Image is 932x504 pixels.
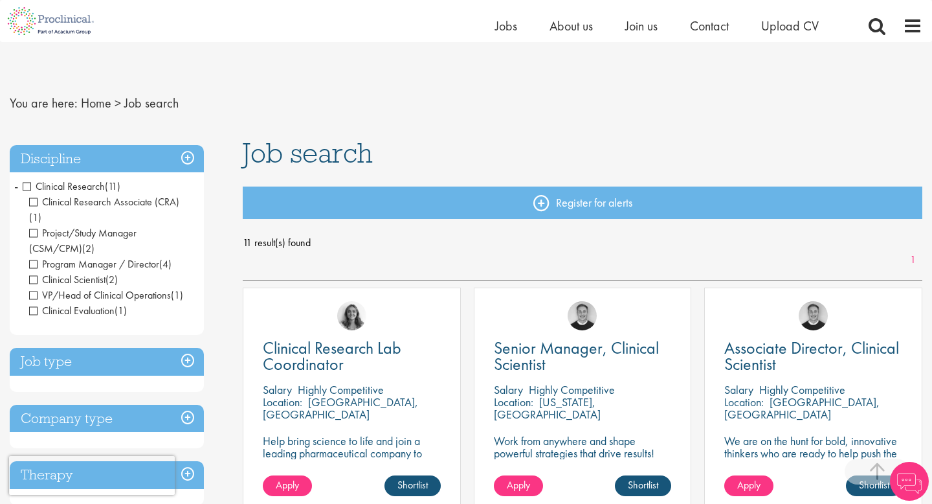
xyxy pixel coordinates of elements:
[690,17,729,34] a: Contact
[494,435,672,484] p: Work from anywhere and shape powerful strategies that drive results! Enjoy the freedom of remote ...
[494,475,543,496] a: Apply
[494,395,533,409] span: Location:
[263,395,302,409] span: Location:
[799,301,828,330] img: Bo Forsen
[115,304,127,317] span: (1)
[124,95,179,111] span: Job search
[724,395,764,409] span: Location:
[568,301,597,330] img: Bo Forsen
[494,337,659,375] span: Senior Manager, Clinical Scientist
[263,337,401,375] span: Clinical Research Lab Coordinator
[29,211,41,224] span: (1)
[10,95,78,111] span: You are here:
[82,242,94,255] span: (2)
[507,478,530,492] span: Apply
[890,462,929,501] img: Chatbot
[724,337,899,375] span: Associate Director, Clinical Scientist
[105,273,118,286] span: (2)
[759,382,845,397] p: Highly Competitive
[494,340,672,372] a: Senior Manager, Clinical Scientist
[724,435,902,484] p: We are on the hunt for bold, innovative thinkers who are ready to help push the boundaries of sci...
[29,195,179,209] span: Clinical Research Associate (CRA)
[761,17,819,34] a: Upload CV
[495,17,517,34] a: Jobs
[263,435,441,496] p: Help bring science to life and join a leading pharmaceutical company to play a key role in delive...
[29,257,172,271] span: Program Manager / Director
[625,17,658,34] a: Join us
[846,475,902,496] a: Shortlist
[29,195,179,224] span: Clinical Research Associate (CRA)
[494,382,523,397] span: Salary
[724,382,753,397] span: Salary
[23,179,105,193] span: Clinical Research
[904,253,922,268] a: 1
[14,176,18,196] span: -
[29,288,171,302] span: VP/Head of Clinical Operations
[29,288,183,302] span: VP/Head of Clinical Operations
[337,301,366,330] img: Jackie Cerchio
[115,95,121,111] span: >
[615,475,671,496] a: Shortlist
[724,340,902,372] a: Associate Director, Clinical Scientist
[724,475,773,496] a: Apply
[29,257,159,271] span: Program Manager / Director
[81,95,111,111] a: breadcrumb link
[105,179,120,193] span: (11)
[9,456,175,495] iframe: reCAPTCHA
[159,257,172,271] span: (4)
[298,382,384,397] p: Highly Competitive
[29,273,118,286] span: Clinical Scientist
[171,288,183,302] span: (1)
[29,304,127,317] span: Clinical Evaluation
[263,340,441,372] a: Clinical Research Lab Coordinator
[29,304,115,317] span: Clinical Evaluation
[529,382,615,397] p: Highly Competitive
[10,405,204,433] h3: Company type
[724,395,880,422] p: [GEOGRAPHIC_DATA], [GEOGRAPHIC_DATA]
[737,478,760,492] span: Apply
[243,233,922,253] span: 11 result(s) found
[29,273,105,286] span: Clinical Scientist
[10,145,204,173] h3: Discipline
[263,395,418,422] p: [GEOGRAPHIC_DATA], [GEOGRAPHIC_DATA]
[23,179,120,193] span: Clinical Research
[263,475,312,496] a: Apply
[29,226,137,255] span: Project/Study Manager (CSM/CPM)
[384,475,441,496] a: Shortlist
[10,348,204,376] h3: Job type
[494,395,601,422] p: [US_STATE], [GEOGRAPHIC_DATA]
[243,187,922,219] a: Register for alerts
[263,382,292,397] span: Salary
[276,478,299,492] span: Apply
[243,135,373,170] span: Job search
[549,17,593,34] a: About us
